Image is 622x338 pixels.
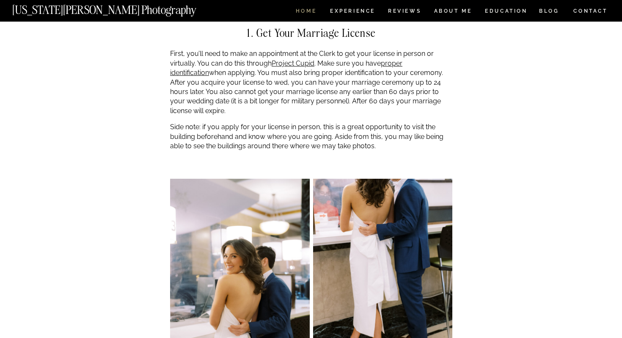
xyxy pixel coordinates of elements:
a: EDUCATION [484,8,528,16]
a: ABOUT ME [434,8,472,16]
a: HOME [294,8,318,16]
p: First, you’ll need to make an appointment at the Clerk to get your license in person or virtually... [170,49,452,116]
a: Project Cupid [272,59,314,67]
a: CONTACT [573,6,608,16]
h2: 1. Get Your Marriage License [170,27,452,39]
a: [US_STATE][PERSON_NAME] Photography [12,4,225,11]
a: Experience [330,8,374,16]
a: REVIEWS [388,8,420,16]
a: BLOG [539,8,559,16]
p: Side note: if you apply for your license in person, this is a great opportunity to visit the buil... [170,122,452,151]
